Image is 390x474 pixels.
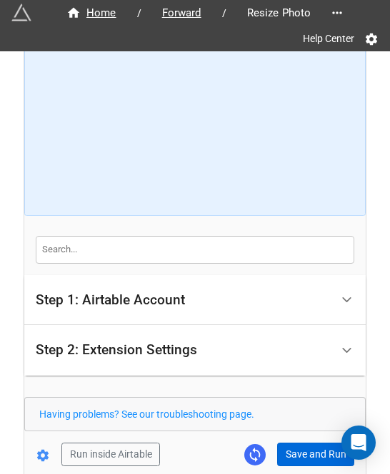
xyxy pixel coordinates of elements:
[24,275,366,326] div: Step 1: Airtable Account
[244,444,266,465] a: Sync Base Structure
[11,3,31,23] img: miniextensions-icon.73ae0678.png
[147,4,216,21] a: Forward
[293,26,364,51] a: Help Center
[36,236,354,263] input: Search...
[51,4,131,21] a: Home
[39,408,254,420] a: Having problems? See our troubleshooting page.
[36,293,185,307] div: Step 1: Airtable Account
[137,6,141,21] li: /
[38,40,353,204] iframe: How to Resize Images on Airtable in Bulk!
[36,343,197,357] div: Step 2: Extension Settings
[222,6,226,21] li: /
[154,5,210,21] span: Forward
[24,325,366,376] div: Step 2: Extension Settings
[61,443,160,467] button: Run inside Airtable
[66,5,116,21] div: Home
[341,426,376,460] div: Open Intercom Messenger
[239,5,320,21] span: Resize Photo
[277,443,354,467] button: Save and Run
[51,4,326,21] nav: breadcrumb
